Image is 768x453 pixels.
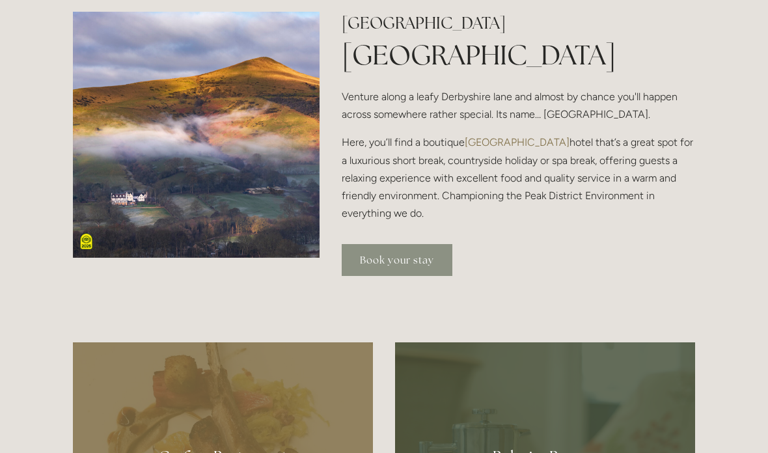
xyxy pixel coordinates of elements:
[465,136,569,148] a: [GEOGRAPHIC_DATA]
[342,36,695,74] h1: [GEOGRAPHIC_DATA]
[342,133,695,222] p: Here, you’ll find a boutique hotel that’s a great spot for a luxurious short break, countryside h...
[342,12,695,34] h2: [GEOGRAPHIC_DATA]
[342,244,452,276] a: Book your stay
[73,12,320,258] img: Peak District National Park- misty Lose Hill View. Losehill House
[342,88,695,123] p: Venture along a leafy Derbyshire lane and almost by chance you'll happen across somewhere rather ...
